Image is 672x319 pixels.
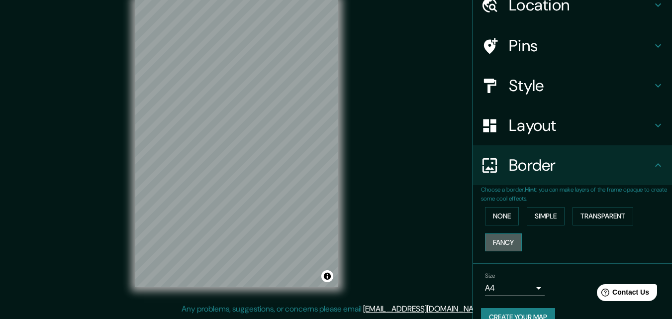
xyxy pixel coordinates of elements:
h4: Pins [509,36,652,56]
button: None [485,207,519,225]
h4: Border [509,155,652,175]
h4: Style [509,76,652,96]
div: A4 [485,280,545,296]
iframe: Help widget launcher [583,280,661,308]
div: Style [473,66,672,106]
b: Hint [525,186,536,194]
button: Toggle attribution [321,270,333,282]
p: Choose a border. : you can make layers of the frame opaque to create some cool effects. [481,185,672,203]
div: Border [473,145,672,185]
button: Transparent [573,207,633,225]
label: Size [485,272,495,280]
p: Any problems, suggestions, or concerns please email . [182,303,487,315]
button: Simple [527,207,565,225]
h4: Layout [509,115,652,135]
a: [EMAIL_ADDRESS][DOMAIN_NAME] [363,304,486,314]
div: Pins [473,26,672,66]
button: Fancy [485,233,522,252]
div: Layout [473,106,672,145]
